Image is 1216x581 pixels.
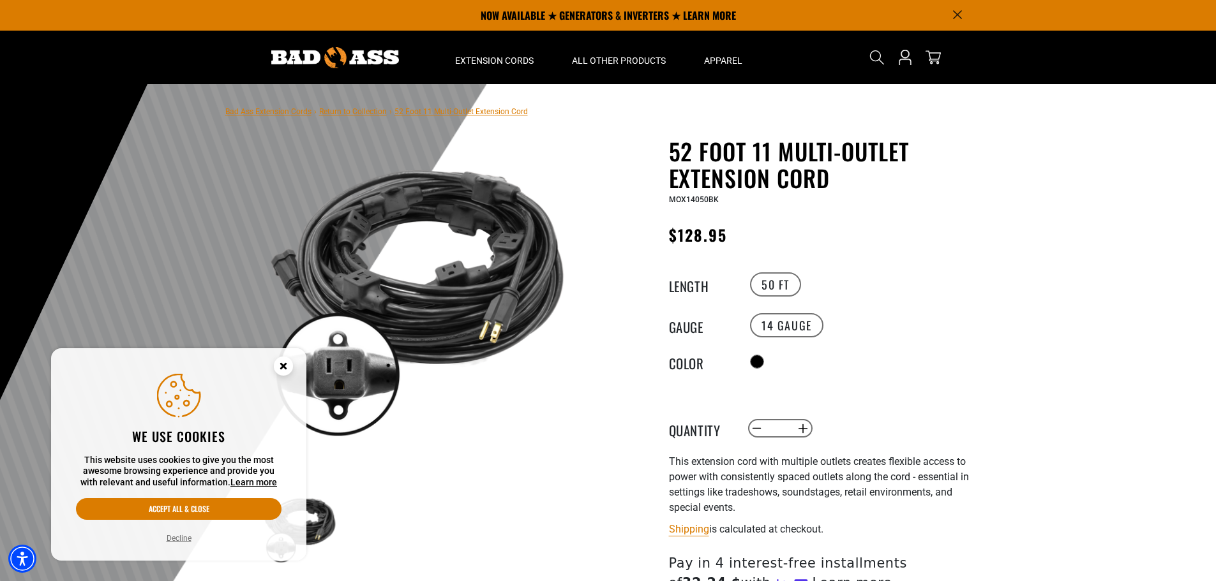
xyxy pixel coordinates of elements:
div: is calculated at checkout. [669,520,982,538]
a: Bad Ass Extension Cords [225,107,312,116]
button: Accept all & close [76,498,281,520]
legend: Length [669,276,733,293]
h2: We use cookies [76,428,281,445]
label: Quantity [669,420,733,437]
a: This website uses cookies to give you the most awesome browsing experience and provide you with r... [230,477,277,487]
a: Shipping [669,523,709,535]
button: Decline [163,532,195,545]
img: Bad Ass Extension Cords [271,47,399,68]
label: 50 FT [750,272,801,297]
span: MOX14050BK [669,195,719,204]
summary: Apparel [685,31,762,84]
p: This website uses cookies to give you the most awesome browsing experience and provide you with r... [76,455,281,489]
span: This extension cord with multiple outlets creates flexible access to power with consistently spac... [669,455,969,513]
a: Open this option [895,31,915,84]
label: 14 Gauge [750,313,823,337]
span: All Other Products [572,55,666,66]
summary: Search [867,47,887,68]
button: Close this option [260,348,306,388]
aside: Cookie Consent [51,348,306,561]
legend: Color [669,353,733,370]
span: 52 Foot 11 Multi-Outlet Extension Cord [394,107,528,116]
span: Apparel [704,55,742,66]
span: $128.95 [669,223,728,246]
h1: 52 Foot 11 Multi-Outlet Extension Cord [669,138,982,191]
img: black [263,140,571,448]
span: Extension Cords [455,55,534,66]
legend: Gauge [669,317,733,334]
div: Accessibility Menu [8,545,36,573]
span: › [389,107,392,116]
span: › [314,107,317,116]
nav: breadcrumbs [225,103,528,119]
a: cart [923,50,943,65]
summary: Extension Cords [436,31,553,84]
summary: All Other Products [553,31,685,84]
a: Return to Collection [319,107,387,116]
